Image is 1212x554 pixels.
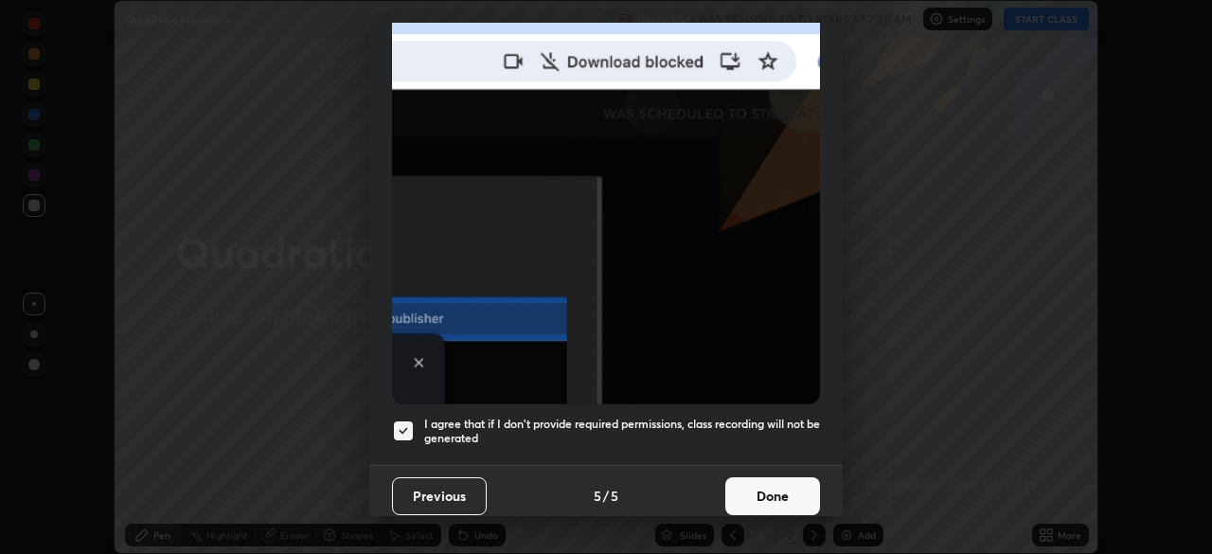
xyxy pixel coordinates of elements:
[392,477,487,515] button: Previous
[603,486,609,506] h4: /
[424,417,820,446] h5: I agree that if I don't provide required permissions, class recording will not be generated
[611,486,618,506] h4: 5
[725,477,820,515] button: Done
[594,486,601,506] h4: 5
